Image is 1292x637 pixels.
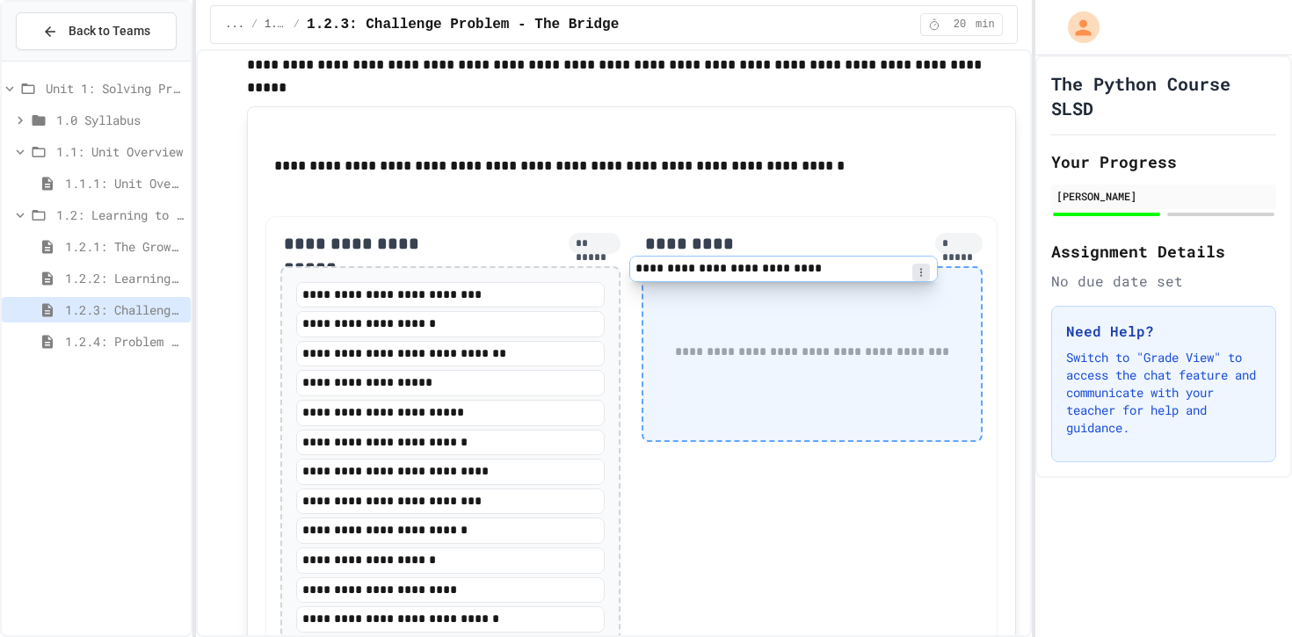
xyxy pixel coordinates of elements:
[946,18,974,32] span: 20
[1066,321,1261,342] h3: Need Help?
[1049,7,1104,47] div: My Account
[1051,239,1276,264] h2: Assignment Details
[1066,349,1261,437] p: Switch to "Grade View" to access the chat feature and communicate with your teacher for help and ...
[46,79,184,98] span: Unit 1: Solving Problems in Computer Science
[65,332,184,351] span: 1.2.4: Problem Solving Practice
[1051,271,1276,292] div: No due date set
[976,18,995,32] span: min
[56,206,184,224] span: 1.2: Learning to Solve Hard Problems
[225,18,244,32] span: ...
[65,300,184,319] span: 1.2.3: Challenge Problem - The Bridge
[65,269,184,287] span: 1.2.2: Learning to Solve Hard Problems
[1051,149,1276,174] h2: Your Progress
[307,14,619,35] span: 1.2.3: Challenge Problem - The Bridge
[265,18,287,32] span: 1.2: Learning to Solve Hard Problems
[251,18,258,32] span: /
[56,142,184,161] span: 1.1: Unit Overview
[1051,71,1276,120] h1: The Python Course SLSD
[56,111,184,129] span: 1.0 Syllabus
[65,174,184,192] span: 1.1.1: Unit Overview
[1056,188,1271,204] div: [PERSON_NAME]
[294,18,300,32] span: /
[16,12,177,50] button: Back to Teams
[65,237,184,256] span: 1.2.1: The Growth Mindset
[69,22,150,40] span: Back to Teams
